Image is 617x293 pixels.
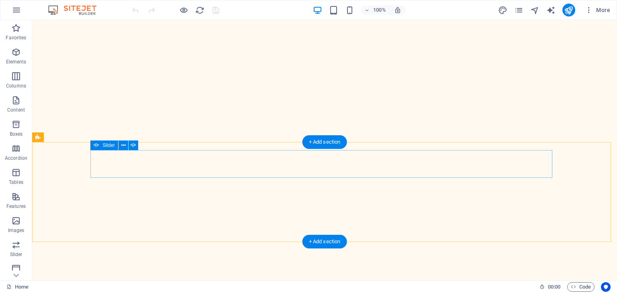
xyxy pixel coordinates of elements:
[498,5,508,15] button: design
[548,282,560,292] span: 00 00
[10,251,22,258] p: Slider
[514,5,524,15] button: pages
[514,6,523,15] i: Pages (Ctrl+Alt+S)
[7,107,25,113] p: Content
[567,282,595,292] button: Code
[10,131,23,137] p: Boxes
[179,5,188,15] button: Click here to leave preview mode and continue editing
[554,284,555,290] span: :
[9,179,23,185] p: Tables
[5,155,27,161] p: Accordion
[195,6,204,15] i: Reload page
[102,143,115,148] span: Slider
[546,5,556,15] button: text_generator
[571,282,591,292] span: Code
[195,5,204,15] button: reload
[302,235,347,248] div: + Add section
[373,5,386,15] h6: 100%
[546,6,556,15] i: AI Writer
[601,282,611,292] button: Usercentrics
[302,135,347,149] div: + Add section
[564,6,573,15] i: Publish
[562,4,575,16] button: publish
[361,5,390,15] button: 100%
[6,59,27,65] p: Elements
[8,227,25,234] p: Images
[6,83,26,89] p: Columns
[6,35,26,41] p: Favorites
[6,203,26,210] p: Features
[394,6,401,14] i: On resize automatically adjust zoom level to fit chosen device.
[6,282,29,292] a: Click to cancel selection. Double-click to open Pages
[539,282,561,292] h6: Session time
[582,4,613,16] button: More
[530,6,539,15] i: Navigator
[46,5,106,15] img: Editor Logo
[585,6,610,14] span: More
[498,6,507,15] i: Design (Ctrl+Alt+Y)
[530,5,540,15] button: navigator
